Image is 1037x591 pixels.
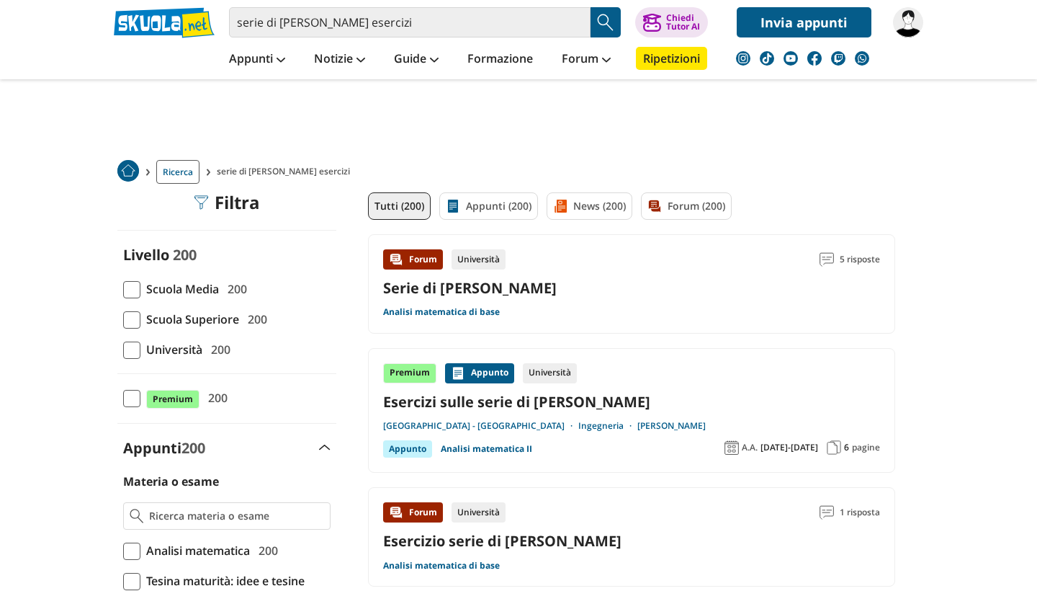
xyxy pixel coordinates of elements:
[389,505,403,520] img: Forum contenuto
[222,280,247,298] span: 200
[666,14,700,31] div: Chiedi Tutor AI
[310,47,369,73] a: Notizie
[760,442,818,453] span: [DATE]-[DATE]
[194,195,209,210] img: Filtra filtri mobile
[439,192,538,220] a: Appunti (200)
[558,47,614,73] a: Forum
[383,502,443,523] div: Forum
[383,531,621,551] a: Esercizio serie di [PERSON_NAME]
[383,392,880,412] a: Esercizi sulle serie di [PERSON_NAME]
[383,363,436,383] div: Premium
[383,249,443,270] div: Forum
[452,502,506,523] div: Università
[452,249,506,270] div: Università
[820,505,834,520] img: Commenti lettura
[319,445,331,450] img: Apri e chiudi sezione
[641,192,732,220] a: Forum (200)
[140,340,202,359] span: Università
[390,47,442,73] a: Guide
[523,363,577,383] div: Università
[737,7,871,37] a: Invia appunti
[383,306,500,318] a: Analisi matematica di base
[464,47,537,73] a: Formazione
[636,47,707,70] a: Ripetizioni
[140,541,250,560] span: Analisi matematica
[383,560,500,572] a: Analisi matematica di base
[156,160,199,184] a: Ricerca
[225,47,289,73] a: Appunti
[383,420,578,432] a: [GEOGRAPHIC_DATA] - [GEOGRAPHIC_DATA]
[140,310,239,329] span: Scuola Superiore
[831,51,845,66] img: twitch
[635,7,708,37] button: ChiediTutor AI
[784,51,798,66] img: youtube
[840,502,880,523] span: 1 risposta
[130,509,143,523] img: Ricerca materia o esame
[742,442,758,453] span: A.A.
[736,51,750,66] img: instagram
[140,280,219,298] span: Scuola Media
[368,192,431,220] a: Tutti (200)
[123,245,169,265] label: Livello
[202,388,228,407] span: 200
[760,51,774,66] img: tiktok
[149,509,324,523] input: Ricerca materia o esame
[547,192,632,220] a: News (200)
[441,440,532,458] a: Analisi matematica II
[117,160,139,184] a: Home
[724,440,739,455] img: Anno accademico
[553,199,567,213] img: News filtro contenuto
[383,440,432,458] div: Appunto
[123,438,205,458] label: Appunti
[383,278,557,298] a: Serie di [PERSON_NAME]
[893,7,923,37] img: casakd11
[647,199,662,213] img: Forum filtro contenuto
[446,199,460,213] img: Appunti filtro contenuto
[181,438,205,458] span: 200
[229,7,591,37] input: Cerca appunti, riassunti o versioni
[242,310,267,329] span: 200
[451,366,465,381] img: Appunti contenuto
[840,249,880,270] span: 5 risposte
[173,245,197,265] span: 200
[445,363,514,383] div: Appunto
[117,160,139,182] img: Home
[146,390,199,409] span: Premium
[578,420,637,432] a: Ingegneria
[591,7,621,37] button: Search Button
[123,474,219,489] label: Materia o esame
[852,442,880,453] span: pagine
[637,420,706,432] a: [PERSON_NAME]
[855,51,869,66] img: WhatsApp
[820,252,834,267] img: Commenti lettura
[205,340,230,359] span: 200
[844,442,849,453] span: 6
[807,51,822,66] img: facebook
[389,252,403,267] img: Forum contenuto
[827,440,841,455] img: Pagine
[253,541,278,560] span: 200
[217,160,356,184] span: serie di [PERSON_NAME] esercizi
[194,192,260,213] div: Filtra
[595,12,616,33] img: Cerca appunti, riassunti o versioni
